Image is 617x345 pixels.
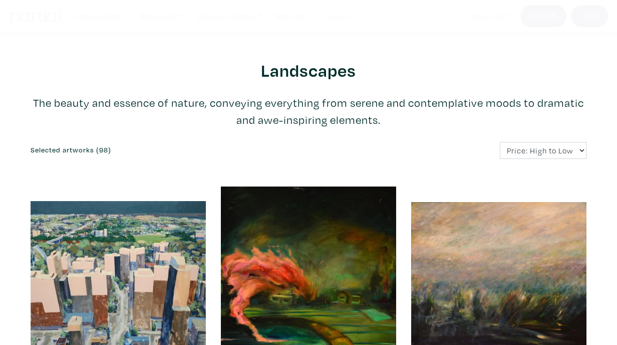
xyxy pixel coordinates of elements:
input: Search [326,10,376,23]
h2: Landscapes [31,59,586,81]
p: The beauty and essence of nature, conveying everything from serene and contemplative moods to dra... [31,94,586,128]
a: Discover Artists [193,6,266,27]
a: Log In [520,5,566,27]
a: Join [571,5,608,27]
a: Featured Art [71,6,131,27]
a: Browse All [136,6,189,27]
a: Rent Art [271,6,310,27]
h6: Selected artworks (98) [31,146,301,154]
a: About Us [468,6,516,27]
